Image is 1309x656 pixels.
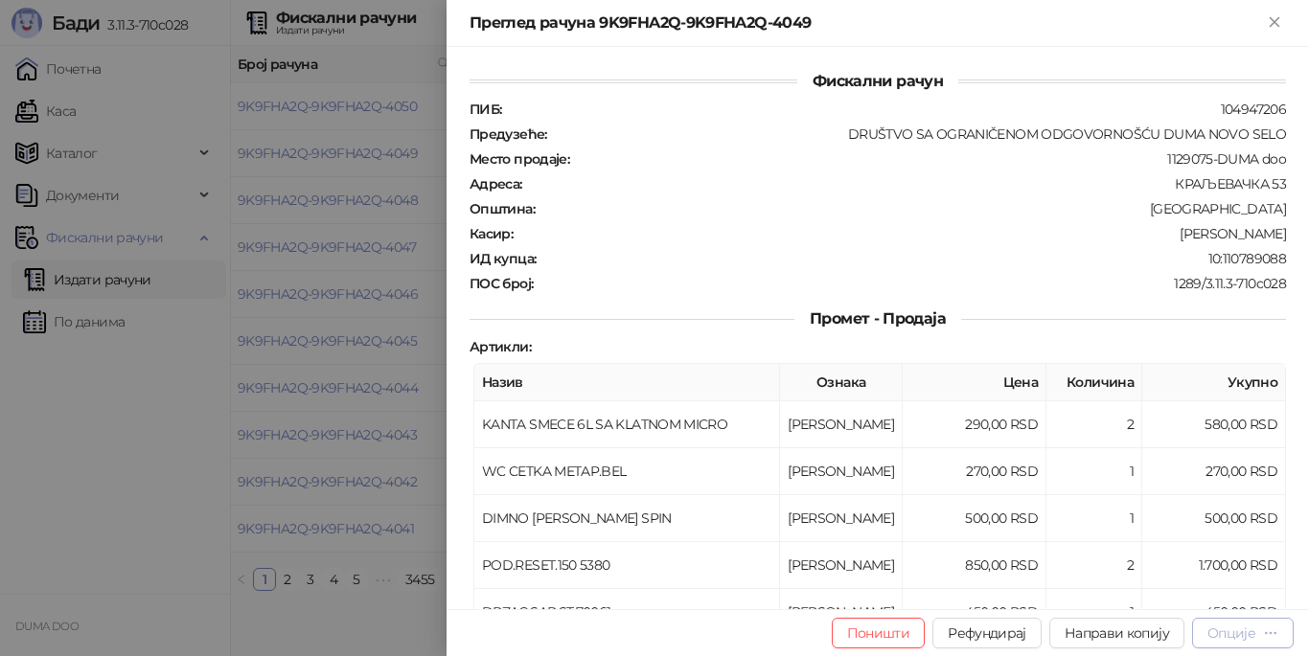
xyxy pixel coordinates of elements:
span: Направи копију [1065,624,1169,642]
strong: Адреса : [470,175,522,192]
button: Рефундирај [932,618,1042,648]
td: 1 [1046,495,1142,542]
td: WC CETKA METAP.BEL [474,448,780,495]
span: Промет - Продаја [794,309,961,328]
div: 1129075-DUMA doo [571,150,1288,168]
td: 270,00 RSD [1142,448,1286,495]
td: [PERSON_NAME] [780,495,903,542]
strong: Артикли : [470,338,531,355]
div: Опције [1207,624,1255,642]
td: [PERSON_NAME] [780,589,903,636]
td: 270,00 RSD [903,448,1046,495]
strong: ИД купца : [470,250,536,267]
th: Укупно [1142,364,1286,401]
div: КРАЉЕВАЧКА 53 [524,175,1288,192]
div: 1289/3.11.3-710c028 [535,275,1288,292]
th: Ознака [780,364,903,401]
strong: ПОС број : [470,275,533,292]
strong: Општина : [470,200,535,217]
th: Цена [903,364,1046,401]
td: [PERSON_NAME] [780,448,903,495]
td: 450,00 RSD [903,589,1046,636]
td: 850,00 RSD [903,542,1046,589]
strong: ПИБ : [470,101,501,118]
div: [PERSON_NAME] [515,225,1288,242]
td: POD.RESET.150 5380 [474,542,780,589]
td: [PERSON_NAME] [780,542,903,589]
div: 10:110789088 [538,250,1288,267]
td: KANTA SMECE 6L SA KLATNOM MICRO [474,401,780,448]
td: 500,00 RSD [903,495,1046,542]
td: DIMNO [PERSON_NAME] SPIN [474,495,780,542]
th: Количина [1046,364,1142,401]
td: [PERSON_NAME] [780,401,903,448]
button: Опције [1192,618,1294,648]
span: Фискални рачун [797,72,958,90]
td: 450,00 RSD [1142,589,1286,636]
div: Преглед рачуна 9K9FHA2Q-9K9FHA2Q-4049 [470,11,1263,34]
strong: Предузеће : [470,125,547,143]
td: 500,00 RSD [1142,495,1286,542]
div: [GEOGRAPHIC_DATA] [537,200,1288,217]
td: DRZAC.SAP.ST.70061 [474,589,780,636]
button: Close [1263,11,1286,34]
td: 2 [1046,542,1142,589]
div: DRUŠTVO SA OGRANIČENOM ODGOVORNOŠĆU DUMA NOVO SELO [549,125,1288,143]
div: 104947206 [503,101,1288,118]
button: Поништи [832,618,926,648]
th: Назив [474,364,780,401]
button: Направи копију [1049,618,1184,648]
td: 290,00 RSD [903,401,1046,448]
td: 1 [1046,589,1142,636]
td: 580,00 RSD [1142,401,1286,448]
strong: Касир : [470,225,513,242]
td: 1.700,00 RSD [1142,542,1286,589]
strong: Место продаје : [470,150,569,168]
td: 2 [1046,401,1142,448]
td: 1 [1046,448,1142,495]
